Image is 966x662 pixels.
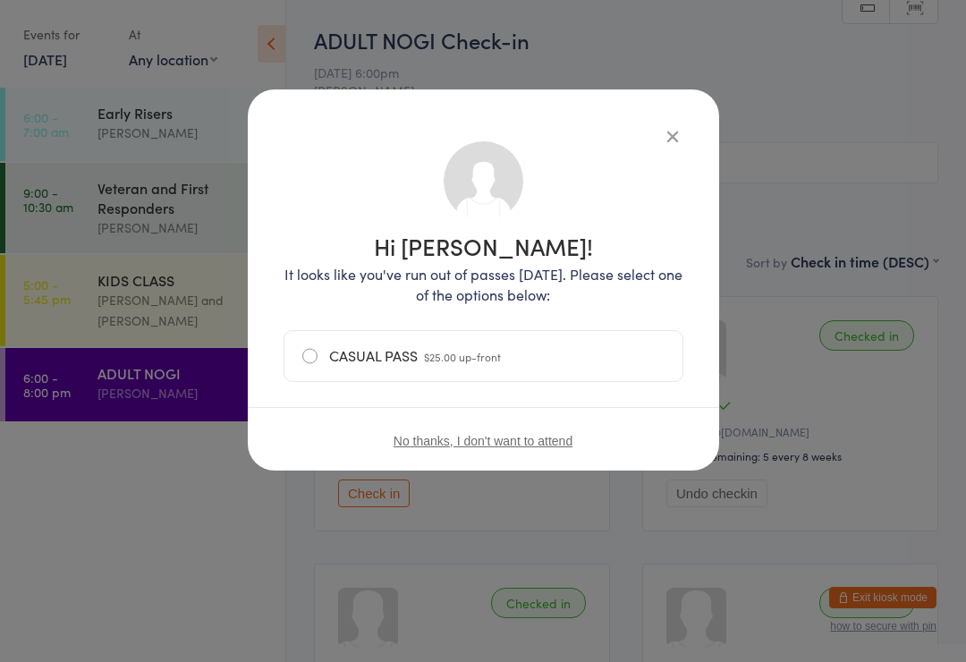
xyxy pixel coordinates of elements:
h1: Hi [PERSON_NAME]! [284,234,683,258]
span: $25.00 up-front [424,349,501,364]
button: No thanks, I don't want to attend [394,434,572,448]
img: no_photo.png [442,140,525,223]
label: CASUAL PASS [302,331,665,381]
p: It looks like you've run out of passes [DATE]. Please select one of the options below: [284,264,683,305]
